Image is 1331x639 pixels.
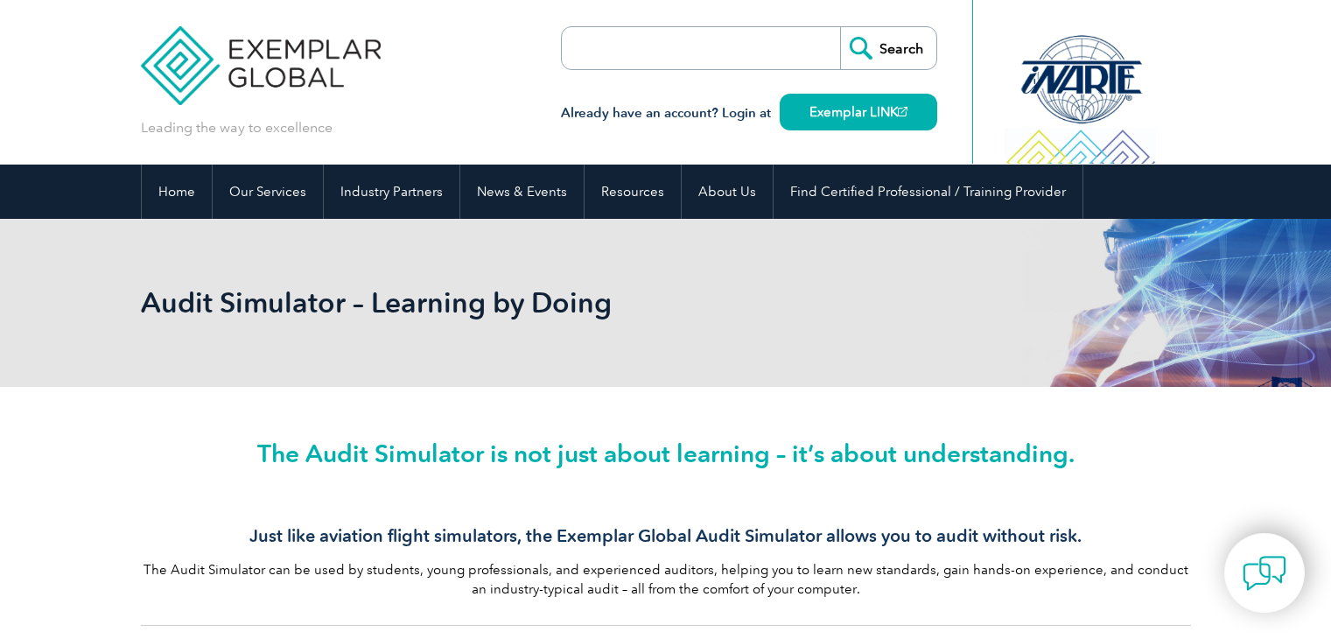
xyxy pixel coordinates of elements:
[585,165,681,219] a: Resources
[141,525,1191,547] h3: Just like aviation flight simulators, the Exemplar Global Audit Simulator allows you to audit wit...
[780,94,937,130] a: Exemplar LINK
[682,165,773,219] a: About Us
[141,560,1191,599] p: The Audit Simulator can be used by students, young professionals, and experienced auditors, helpi...
[142,165,212,219] a: Home
[1243,551,1286,595] img: contact-chat.png
[840,27,936,69] input: Search
[898,107,907,116] img: open_square.png
[460,165,584,219] a: News & Events
[561,102,937,124] h3: Already have an account? Login at
[141,118,333,137] p: Leading the way to excellence
[213,165,323,219] a: Our Services
[324,165,459,219] a: Industry Partners
[141,289,876,317] h2: Audit Simulator – Learning by Doing
[774,165,1082,219] a: Find Certified Professional / Training Provider
[141,439,1191,467] h2: The Audit Simulator is not just about learning – it’s about understanding.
